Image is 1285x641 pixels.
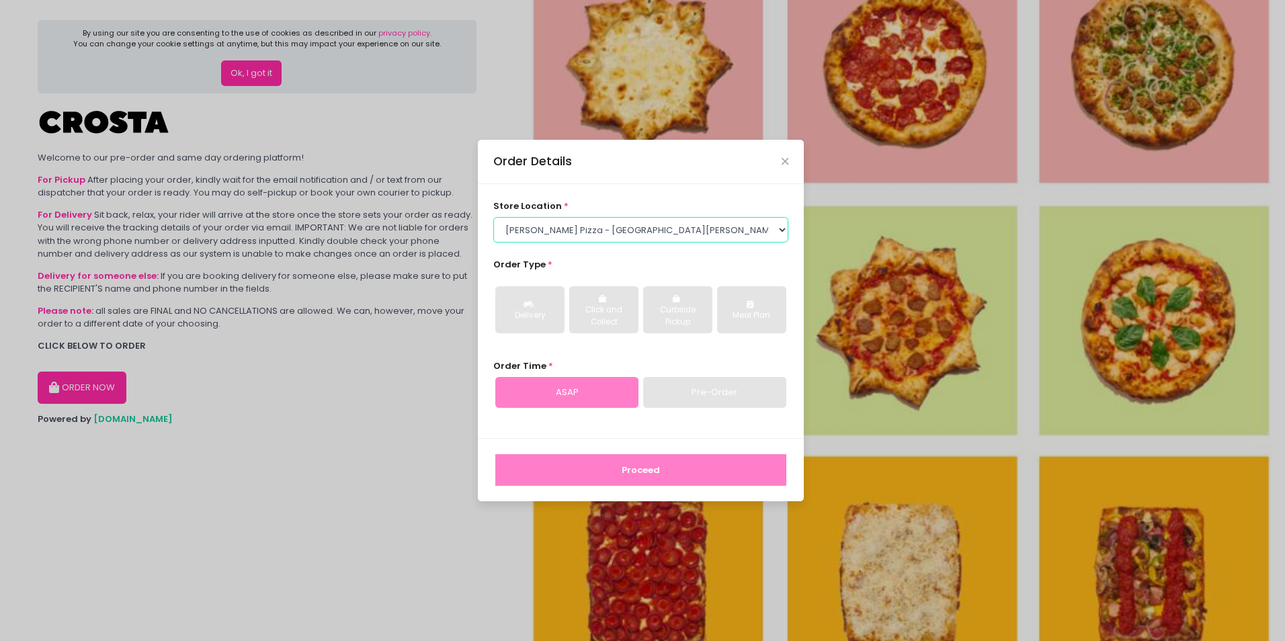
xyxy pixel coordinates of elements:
span: store location [493,200,562,212]
div: Curbside Pickup [653,304,703,328]
button: Curbside Pickup [643,286,712,333]
button: Click and Collect [569,286,638,333]
button: Meal Plan [717,286,786,333]
button: Proceed [495,454,786,486]
div: Click and Collect [579,304,629,328]
button: Delivery [495,286,565,333]
div: Order Details [493,153,572,170]
div: Delivery [505,310,555,322]
div: Meal Plan [727,310,777,322]
span: Order Type [493,258,546,271]
span: Order Time [493,359,546,372]
button: Close [782,158,788,165]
